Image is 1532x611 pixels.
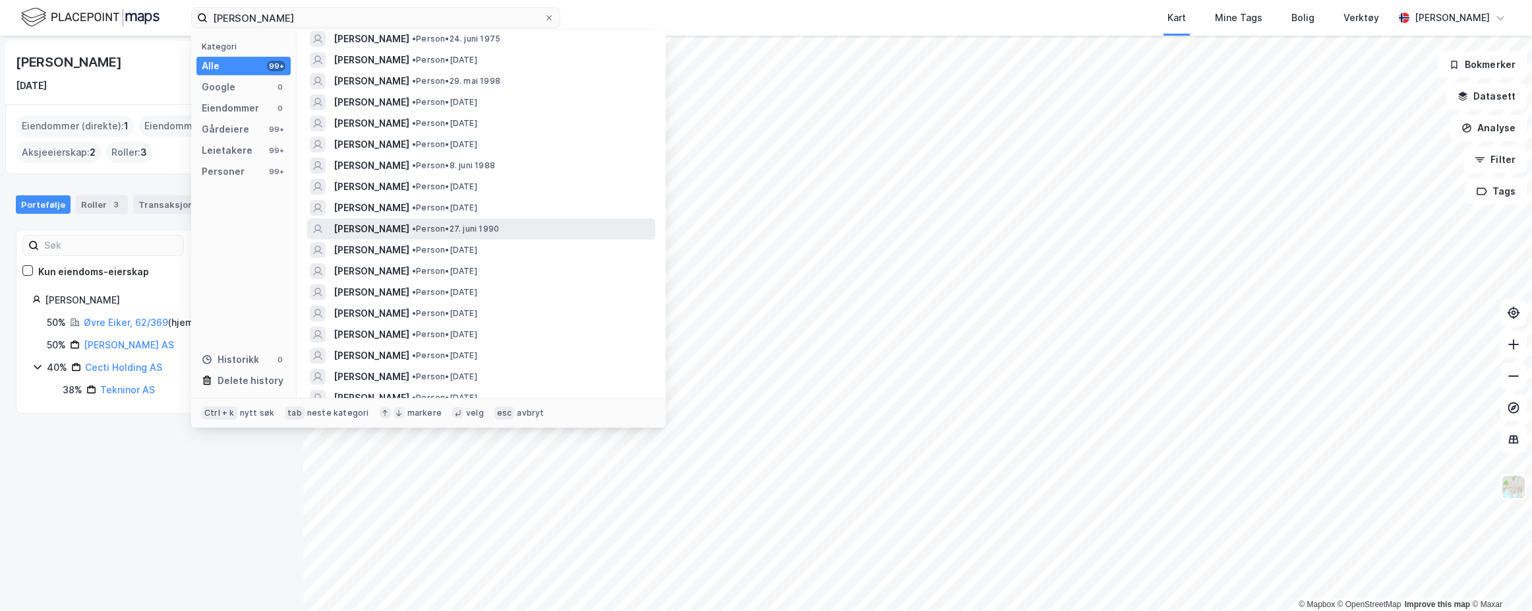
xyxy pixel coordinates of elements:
[412,160,416,170] span: •
[45,292,271,308] div: [PERSON_NAME]
[334,348,409,364] span: [PERSON_NAME]
[85,362,162,373] a: Cecti Holding AS
[202,406,237,420] div: Ctrl + k
[202,58,220,74] div: Alle
[1450,115,1527,141] button: Analyse
[1501,474,1526,499] img: Z
[84,339,174,350] a: [PERSON_NAME] AS
[412,181,477,192] span: Person • [DATE]
[39,236,183,255] input: Søk
[412,266,416,276] span: •
[412,287,416,297] span: •
[202,100,259,116] div: Eiendommer
[106,142,152,163] div: Roller :
[412,266,477,276] span: Person • [DATE]
[267,61,285,71] div: 99+
[1446,83,1527,110] button: Datasett
[202,352,259,368] div: Historikk
[1167,10,1186,26] div: Kart
[1465,178,1527,205] button: Tags
[16,142,101,163] div: Aksjeeierskap :
[334,200,409,216] span: [PERSON_NAME]
[90,145,96,160] span: 2
[1438,51,1527,78] button: Bokmerker
[285,406,305,420] div: tab
[412,34,500,44] span: Person • 24. juni 1975
[84,317,168,328] a: Øvre Eiker, 62/369
[275,103,285,113] div: 0
[412,76,500,86] span: Person • 29. mai 1998
[334,137,409,152] span: [PERSON_NAME]
[1466,548,1532,611] div: Kontrollprogram for chat
[240,408,275,418] div: nytt søk
[1299,600,1335,609] a: Mapbox
[202,121,249,137] div: Gårdeiere
[1343,10,1379,26] div: Verktøy
[16,78,47,94] div: [DATE]
[412,329,477,340] span: Person • [DATE]
[267,124,285,135] div: 99+
[412,329,416,339] span: •
[334,179,409,195] span: [PERSON_NAME]
[334,390,409,406] span: [PERSON_NAME]
[208,8,544,28] input: Søk på adresse, matrikkel, gårdeiere, leietakere eller personer
[412,203,416,212] span: •
[412,181,416,191] span: •
[412,55,416,65] span: •
[412,139,477,150] span: Person • [DATE]
[412,97,477,108] span: Person • [DATE]
[202,164,245,179] div: Personer
[412,245,416,255] span: •
[412,287,477,298] span: Person • [DATE]
[412,55,477,65] span: Person • [DATE]
[1405,600,1470,609] a: Improve this map
[334,263,409,279] span: [PERSON_NAME]
[334,221,409,237] span: [PERSON_NAME]
[412,350,477,361] span: Person • [DATE]
[412,350,416,360] span: •
[275,354,285,365] div: 0
[412,34,416,44] span: •
[47,360,67,375] div: 40%
[307,408,369,418] div: neste kategori
[16,51,124,73] div: [PERSON_NAME]
[412,118,416,128] span: •
[494,406,515,420] div: esc
[517,408,544,418] div: avbryt
[124,118,129,134] span: 1
[334,158,409,174] span: [PERSON_NAME]
[334,52,409,68] span: [PERSON_NAME]
[334,305,409,321] span: [PERSON_NAME]
[334,242,409,258] span: [PERSON_NAME]
[1291,10,1314,26] div: Bolig
[334,31,409,47] span: [PERSON_NAME]
[407,408,442,418] div: markere
[1215,10,1262,26] div: Mine Tags
[139,115,266,137] div: Eiendommer (Indirekte) :
[267,145,285,156] div: 99+
[47,337,66,353] div: 50%
[412,224,416,234] span: •
[412,97,416,107] span: •
[334,284,409,300] span: [PERSON_NAME]
[334,94,409,110] span: [PERSON_NAME]
[1338,600,1401,609] a: OpenStreetMap
[412,118,477,129] span: Person • [DATE]
[202,42,291,51] div: Kategori
[100,384,155,395] a: Tekninor AS
[84,315,245,331] div: ( hjemmelshaver )
[412,76,416,86] span: •
[412,308,477,319] span: Person • [DATE]
[412,371,477,382] span: Person • [DATE]
[109,198,123,211] div: 3
[334,73,409,89] span: [PERSON_NAME]
[16,195,71,214] div: Portefølje
[334,369,409,385] span: [PERSON_NAME]
[133,195,223,214] div: Transaksjoner
[412,393,477,403] span: Person • [DATE]
[334,327,409,342] span: [PERSON_NAME]
[412,224,499,234] span: Person • 27. juni 1990
[218,373,283,389] div: Delete history
[466,408,484,418] div: velg
[412,371,416,381] span: •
